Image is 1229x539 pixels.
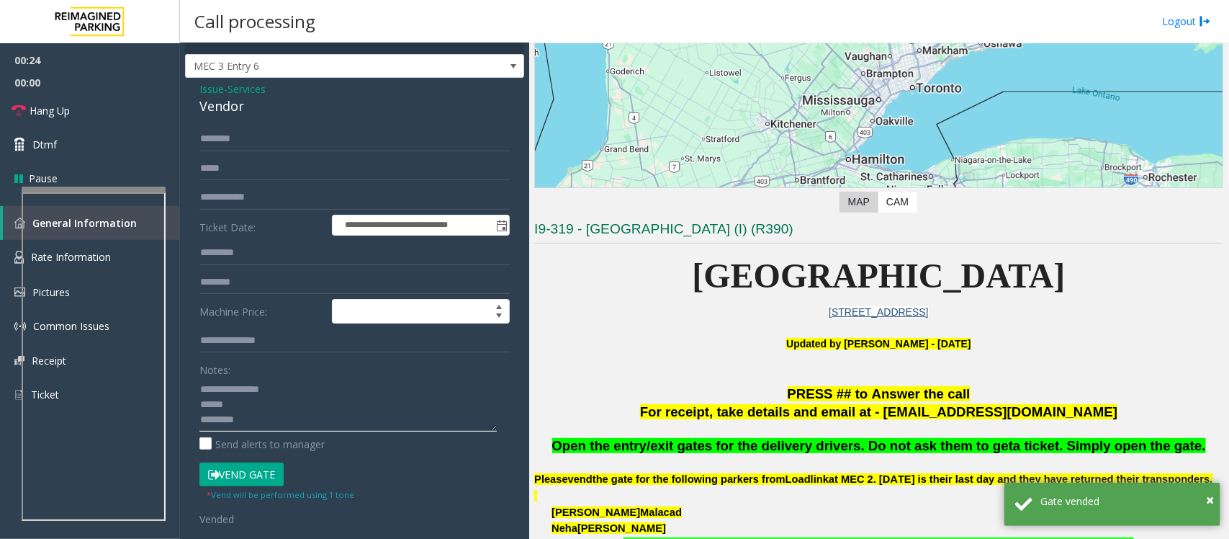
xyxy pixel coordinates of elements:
b: Updated by [PERSON_NAME] - [DATE] [786,338,971,349]
span: Pause [29,171,58,186]
span: PRESS ## to Answer the call [788,386,971,401]
span: Hang Up [30,103,70,118]
span: Please [534,473,567,485]
span: Issue [199,81,224,97]
div: 1 Robert Speck Parkway, Mississauga, ON [870,71,888,98]
label: Map [839,192,878,213]
span: Open the entry/exit gates for the delivery drivers. Do not ask them to get [552,438,1014,453]
span: Neha [552,522,577,534]
img: 'icon' [14,218,25,228]
span: Loadlink [785,473,829,486]
span: [GEOGRAPHIC_DATA] [693,257,1066,295]
span: For receipt, take details and email at - [EMAIL_ADDRESS][DOMAIN_NAME] [640,404,1117,419]
label: Notes: [199,357,230,378]
div: Vendor [199,97,510,116]
button: Close [1206,489,1214,511]
span: Toggle popup [493,215,509,236]
img: 'icon' [14,356,24,365]
small: Vend will be performed using 1 tone [207,489,354,500]
span: Vended [199,512,234,526]
span: at MEC 2. [DATE] is their last day and they have returned their transponders. [829,473,1212,485]
img: 'icon' [14,251,24,264]
span: the gate for the following parkers from [593,473,785,485]
div: Gate vended [1040,494,1210,509]
h3: Call processing [187,4,323,39]
span: - [224,82,266,96]
span: Malacad [640,507,682,519]
span: vend [568,473,593,486]
img: 'icon' [14,288,25,297]
span: MEC 3 Entry 6 [186,55,456,78]
span: Dtmf [32,137,57,152]
span: × [1206,490,1214,509]
span: [PERSON_NAME] [577,522,666,535]
span: Increase value [489,300,509,311]
h3: I9-319 - [GEOGRAPHIC_DATA] (I) (R390) [534,220,1223,244]
label: Ticket Date: [196,215,328,236]
a: General Information [3,206,180,240]
a: [STREET_ADDRESS] [829,306,928,318]
span: Decrease value [489,311,509,323]
img: 'icon' [14,388,24,401]
span: Services [228,81,266,97]
label: Machine Price: [196,299,328,324]
img: logout [1199,14,1211,29]
span: [PERSON_NAME] [552,507,640,518]
label: CAM [878,192,917,213]
a: Logout [1162,14,1211,29]
span: a ticket. Simply open the gate. [1013,438,1205,453]
img: 'icon' [14,321,26,332]
label: Send alerts to manager [199,437,325,452]
button: Vend Gate [199,463,284,487]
